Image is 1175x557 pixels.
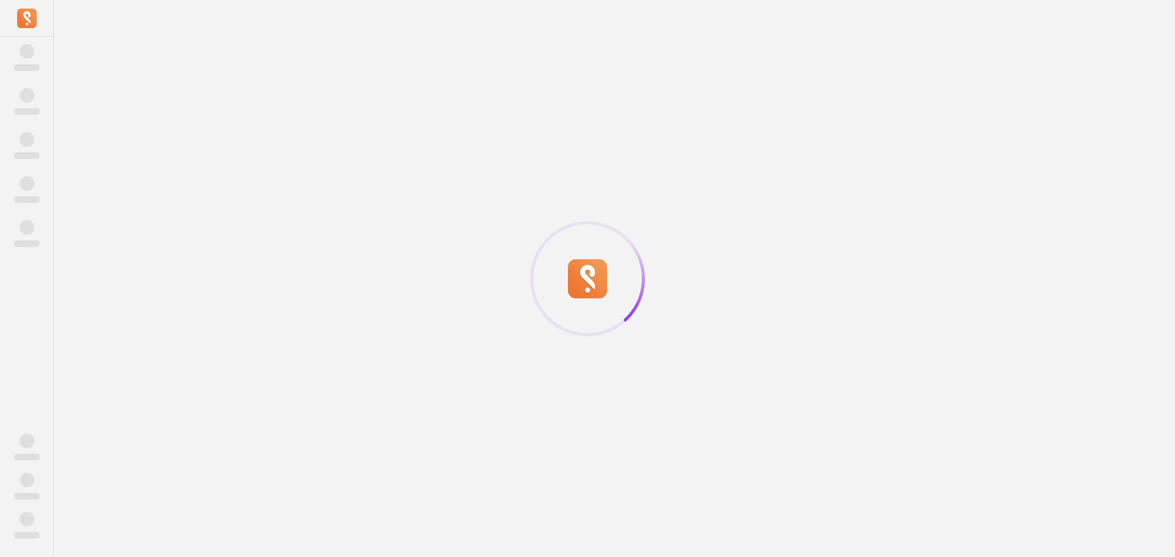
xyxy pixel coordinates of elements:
span: ‌ [14,108,40,115]
span: ‌ [20,88,34,103]
span: ‌ [14,454,40,460]
span: ‌ [14,240,40,247]
span: ‌ [20,132,34,147]
span: ‌ [14,196,40,203]
span: ‌ [20,512,34,526]
span: ‌ [20,44,34,59]
span: ‌ [14,152,40,159]
span: ‌ [14,64,40,71]
span: ‌ [14,532,40,539]
span: ‌ [14,493,40,500]
span: ‌ [20,473,34,487]
span: ‌ [20,176,34,191]
span: ‌ [20,433,34,448]
span: ‌ [20,220,34,235]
